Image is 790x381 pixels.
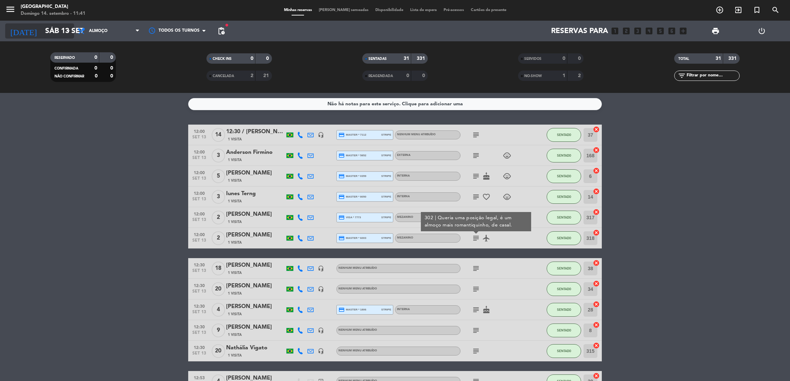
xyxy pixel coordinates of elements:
button: SENTADO [547,282,581,296]
span: SENTADO [557,328,571,332]
strong: 0 [94,66,97,71]
button: SENTADO [547,262,581,275]
span: master * 8050 [338,194,366,200]
span: stripe [381,153,391,158]
strong: 2 [251,73,253,78]
button: SENTADO [547,344,581,358]
span: RESERVADO [54,56,75,60]
i: headset_mic [318,348,324,354]
span: 12:00 [191,210,208,218]
span: stripe [381,194,391,199]
i: credit_card [338,235,345,241]
div: Anderson Firmino [226,148,285,157]
span: Nenhum menu atribuído [338,267,377,269]
span: 1 Visita [228,137,242,142]
i: credit_card [338,132,345,138]
span: 12:00 [191,168,208,176]
i: credit_card [338,173,345,179]
span: Disponibilidade [372,8,407,12]
span: SENTADO [557,287,571,291]
div: [PERSON_NAME] [226,210,285,219]
span: stripe [381,133,391,137]
i: add_box [679,27,688,35]
span: SENTADO [557,349,571,353]
div: [PERSON_NAME] [226,261,285,270]
span: 20 [212,344,225,358]
i: cake [482,172,490,180]
span: 4 [212,303,225,317]
i: subject [472,347,480,355]
span: SENTADO [557,236,571,240]
span: Cartões de presente [467,8,510,12]
span: 1 Visita [228,353,242,358]
span: pending_actions [217,27,225,35]
i: child_care [503,193,511,201]
span: Interna [397,174,410,177]
i: subject [472,193,480,201]
span: set 13 [191,310,208,318]
strong: 21 [263,73,270,78]
span: set 13 [191,351,208,359]
i: credit_card [338,194,345,200]
span: Reservas para [551,27,608,35]
i: child_care [503,172,511,180]
span: 12:00 [191,189,208,197]
i: looks_5 [656,27,665,35]
strong: 0 [110,55,114,60]
i: cancel [593,260,600,266]
span: print [711,27,720,35]
i: cake [482,306,490,314]
strong: 0 [266,56,270,61]
span: 12:30 [191,281,208,289]
i: subject [472,131,480,139]
span: set 13 [191,238,208,246]
span: 2 [212,211,225,224]
i: credit_card [338,307,345,313]
div: [PERSON_NAME] [226,323,285,332]
span: [PERSON_NAME] semeadas [315,8,372,12]
span: Pré-acessos [440,8,467,12]
i: search [771,6,780,14]
span: 2 [212,231,225,245]
button: SENTADO [547,211,581,224]
div: [PERSON_NAME] [226,231,285,240]
i: cancel [593,147,600,154]
i: headset_mic [318,327,324,334]
span: set 13 [191,197,208,205]
span: visa * 7773 [338,214,361,221]
span: stripe [381,174,391,178]
strong: 0 [578,56,582,61]
i: power_settings_new [758,27,766,35]
div: LOG OUT [739,21,785,41]
strong: 0 [110,74,114,78]
span: master * 0359 [338,173,366,179]
span: Nenhum menu atribuído [338,329,377,331]
span: SENTADO [557,195,571,199]
div: Iunes Terng [226,189,285,198]
span: 3 [212,190,225,204]
span: stripe [381,307,391,312]
i: child_care [503,151,511,160]
span: SENTADAS [368,57,387,61]
span: Nenhum menu atribuído [397,133,436,136]
i: [DATE] [5,23,42,39]
span: stripe [381,236,391,240]
div: Nathália Vigato [226,343,285,352]
i: cancel [593,301,600,308]
button: SENTADO [547,303,581,317]
span: stripe [381,215,391,220]
span: SENTADO [557,266,571,270]
span: Nenhum menu atribuído [338,349,377,352]
button: SENTADO [547,231,581,245]
span: set 13 [191,176,208,184]
span: 1 Visita [228,157,242,163]
strong: 1 [563,73,565,78]
i: looks_one [610,27,619,35]
strong: 331 [728,56,738,61]
span: SENTADO [557,308,571,311]
span: Mezanino [397,236,413,239]
span: 12:00 [191,127,208,135]
span: 12:30 [191,302,208,310]
i: headset_mic [318,265,324,272]
span: 12:30 [191,261,208,268]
